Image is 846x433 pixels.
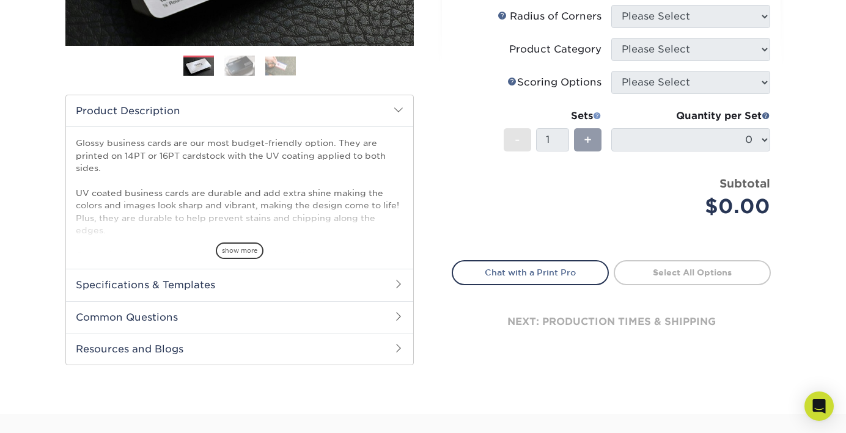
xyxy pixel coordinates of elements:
[507,75,601,90] div: Scoring Options
[183,51,214,82] img: Business Cards 01
[452,285,771,358] div: next: production times & shipping
[509,42,601,57] div: Product Category
[515,131,520,149] span: -
[614,260,771,285] a: Select All Options
[584,131,592,149] span: +
[3,396,104,429] iframe: Google Customer Reviews
[498,9,601,24] div: Radius of Corners
[804,391,834,421] div: Open Intercom Messenger
[66,301,413,333] h2: Common Questions
[66,333,413,365] h2: Resources and Blogs
[719,176,770,190] strong: Subtotal
[265,56,296,75] img: Business Cards 03
[504,109,601,123] div: Sets
[611,109,770,123] div: Quantity per Set
[66,95,413,126] h2: Product Description
[216,242,263,259] span: show more
[66,269,413,300] h2: Specifications & Templates
[452,260,609,285] a: Chat with a Print Pro
[224,55,255,76] img: Business Cards 02
[620,192,770,221] div: $0.00
[76,137,403,299] p: Glossy business cards are our most budget-friendly option. They are printed on 14PT or 16PT cards...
